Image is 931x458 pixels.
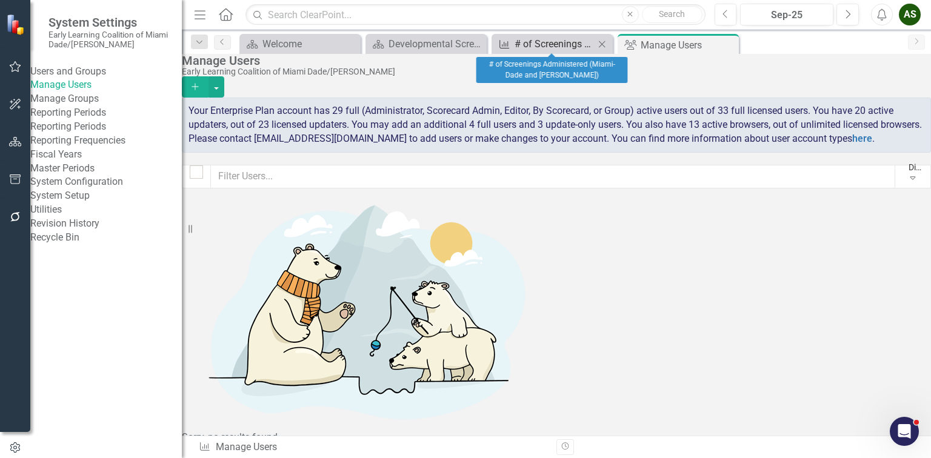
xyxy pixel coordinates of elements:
img: ClearPoint Strategy [6,13,27,35]
a: here [852,133,872,144]
div: # of Screenings Administered (Miami-Dade and [PERSON_NAME]) [476,57,628,83]
span: System Settings [48,15,170,30]
a: System Setup [30,189,182,203]
span: Search [659,9,685,19]
div: Sep-25 [744,8,829,22]
a: # of Screenings Administered (Miami-Dade and [PERSON_NAME]) [495,36,595,51]
a: Welcome [242,36,358,51]
div: # of Screenings Administered (Miami-Dade and [PERSON_NAME]) [515,36,595,51]
a: Reporting Frequencies [30,134,182,148]
div: System Configuration [30,175,182,189]
small: Early Learning Coalition of Miami Dade/[PERSON_NAME] [48,30,170,50]
div: Utilities [30,203,182,217]
button: Sep-25 [740,4,833,25]
button: Search [642,6,702,23]
a: Recycle Bin [30,231,182,245]
div: Sorry, no results found. [182,431,931,445]
div: Users and Groups [30,65,182,79]
iframe: Intercom live chat [890,417,919,446]
a: Master Periods [30,162,182,176]
div: Manage Users [199,440,547,454]
a: Fiscal Years [30,148,182,162]
a: Manage Users [30,78,182,92]
a: Developmental Screening Program [369,36,484,51]
div: Developmental Screening Program [389,36,484,51]
button: AS [899,4,921,25]
a: Revision History [30,217,182,231]
a: Reporting Periods [30,120,182,134]
a: Manage Groups [30,92,182,106]
div: Manage Users [641,38,736,53]
input: Search ClearPoint... [245,4,705,25]
input: Filter Users... [210,165,895,188]
img: No results found [182,188,546,431]
div: Reporting Periods [30,106,182,120]
div: Welcome [262,36,358,51]
div: Display All Users [909,161,924,173]
span: Your Enterprise Plan account has 29 full (Administrator, Scorecard Admin, Editor, By Scorecard, o... [189,105,922,144]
